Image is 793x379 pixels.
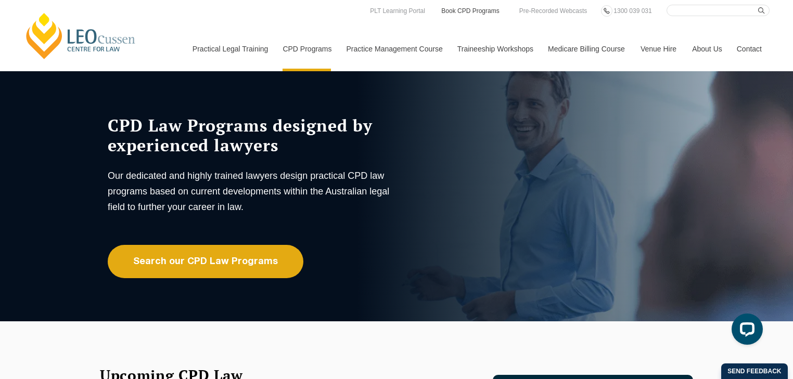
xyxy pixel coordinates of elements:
[613,7,651,15] span: 1300 039 031
[684,27,729,71] a: About Us
[275,27,338,71] a: CPD Programs
[23,11,138,60] a: [PERSON_NAME] Centre for Law
[729,27,770,71] a: Contact
[440,5,500,17] a: Book CPD Programs
[611,5,654,17] a: 1300 039 031
[633,27,684,71] a: Venue Hire
[108,168,394,215] p: Our dedicated and highly trained lawyers design practical CPD law programs based on current devel...
[108,115,394,155] h1: CPD Law Programs designed by experienced lawyers
[517,5,590,17] a: Pre-Recorded Webcasts
[723,309,767,353] iframe: LiveChat chat widget
[339,27,450,71] a: Practice Management Course
[367,5,428,17] a: PLT Learning Portal
[450,27,540,71] a: Traineeship Workshops
[185,27,275,71] a: Practical Legal Training
[540,27,633,71] a: Medicare Billing Course
[108,245,303,278] a: Search our CPD Law Programs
